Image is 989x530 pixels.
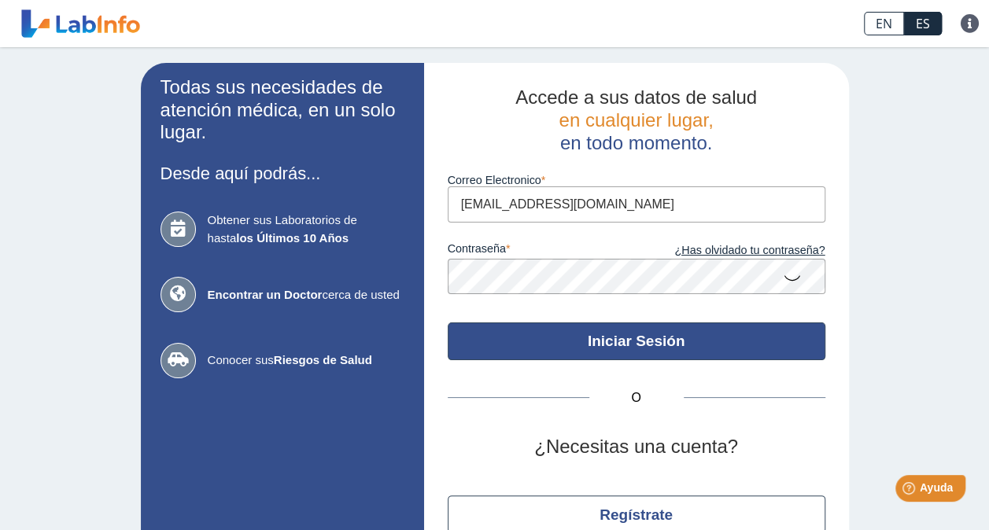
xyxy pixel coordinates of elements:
[448,322,825,360] button: Iniciar Sesión
[589,388,684,407] span: O
[904,12,942,35] a: ES
[208,286,404,304] span: cerca de usted
[161,164,404,183] h3: Desde aquí podrás...
[208,288,323,301] b: Encontrar un Doctor
[515,86,757,108] span: Accede a sus datos de salud
[161,76,404,144] h2: Todas sus necesidades de atención médica, en un solo lugar.
[274,353,372,366] b: Riesgos de Salud
[236,231,349,245] b: los Últimos 10 Años
[208,351,404,370] span: Conocer sus
[560,132,712,153] span: en todo momento.
[448,436,825,458] h2: ¿Necesitas una cuenta?
[448,242,637,259] label: contraseña
[637,242,825,259] a: ¿Has olvidado tu contraseña?
[559,109,713,131] span: en cualquier lugar,
[208,212,404,247] span: Obtener sus Laboratorios de hasta
[448,174,825,186] label: Correo Electronico
[849,469,972,513] iframe: Help widget launcher
[864,12,904,35] a: EN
